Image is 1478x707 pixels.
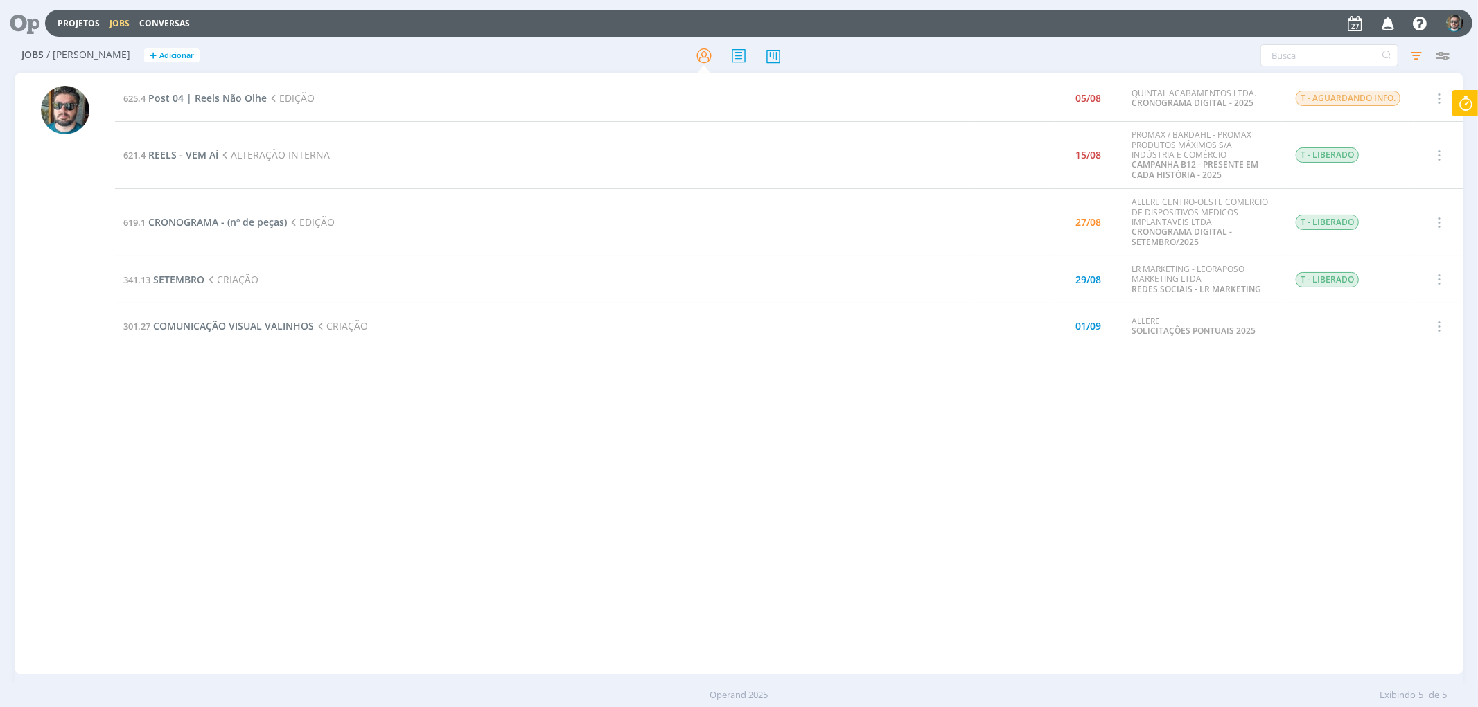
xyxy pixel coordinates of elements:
[123,149,146,161] span: 621.4
[287,215,335,229] span: EDIÇÃO
[1446,15,1463,32] img: R
[123,92,146,105] span: 625.4
[1076,217,1102,227] div: 27/08
[1442,688,1447,702] span: 5
[1076,275,1102,285] div: 29/08
[123,215,287,229] a: 619.1CRONOGRAMA - (nº de peças)
[1132,316,1274,337] div: ALLERE
[1418,688,1423,702] span: 5
[1132,283,1261,295] a: REDES SOCIAIS - LR MARKETING
[123,91,267,105] a: 625.4Post 04 | Reels Não Olhe
[1076,150,1102,160] div: 15/08
[153,273,204,286] span: SETEMBRO
[1132,97,1253,109] a: CRONOGRAMA DIGITAL - 2025
[1076,321,1102,331] div: 01/09
[41,86,89,134] img: R
[1429,688,1439,702] span: de
[123,274,150,286] span: 341.13
[139,17,190,29] a: Conversas
[123,319,314,332] a: 301.27COMUNICAÇÃO VISUAL VALINHOS
[1132,197,1274,247] div: ALLERE CENTRO-OESTE COMERCIO DE DISPOSITIVOS MEDICOS IMPLANTAVEIS LTDA
[1445,11,1464,35] button: R
[1380,688,1416,702] span: Exibindo
[123,216,146,229] span: 619.1
[159,51,194,60] span: Adicionar
[148,215,287,229] span: CRONOGRAMA - (nº de peças)
[109,17,130,29] a: Jobs
[1296,147,1359,163] span: T - LIBERADO
[1132,130,1274,180] div: PROMAX / BARDAHL - PROMAX PRODUTOS MÁXIMOS S/A INDÚSTRIA E COMÉRCIO
[1296,215,1359,230] span: T - LIBERADO
[218,148,330,161] span: ALTERAÇÃO INTERNA
[105,18,134,29] button: Jobs
[135,18,194,29] button: Conversas
[1132,226,1232,247] a: CRONOGRAMA DIGITAL - SETEMBRO/2025
[1296,91,1400,106] span: T - AGUARDANDO INFO.
[21,49,44,61] span: Jobs
[46,49,130,61] span: / [PERSON_NAME]
[1132,265,1274,294] div: LR MARKETING - LEORAPOSO MARKETING LTDA
[1076,93,1102,103] div: 05/08
[53,18,104,29] button: Projetos
[123,320,150,332] span: 301.27
[58,17,100,29] a: Projetos
[144,48,200,63] button: +Adicionar
[204,273,258,286] span: CRIAÇÃO
[1296,272,1359,287] span: T - LIBERADO
[1132,325,1256,337] a: SOLICITAÇÕES PONTUAIS 2025
[123,273,204,286] a: 341.13SETEMBRO
[153,319,314,332] span: COMUNICAÇÃO VISUAL VALINHOS
[123,148,218,161] a: 621.4REELS - VEM AÍ
[1132,89,1274,109] div: QUINTAL ACABAMENTOS LTDA.
[1260,44,1398,66] input: Busca
[150,48,157,63] span: +
[267,91,315,105] span: EDIÇÃO
[1132,159,1258,180] a: CAMPANHA B12 - PRESENTE EM CADA HISTÓRIA - 2025
[148,91,267,105] span: Post 04 | Reels Não Olhe
[148,148,218,161] span: REELS - VEM AÍ
[314,319,368,332] span: CRIAÇÃO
